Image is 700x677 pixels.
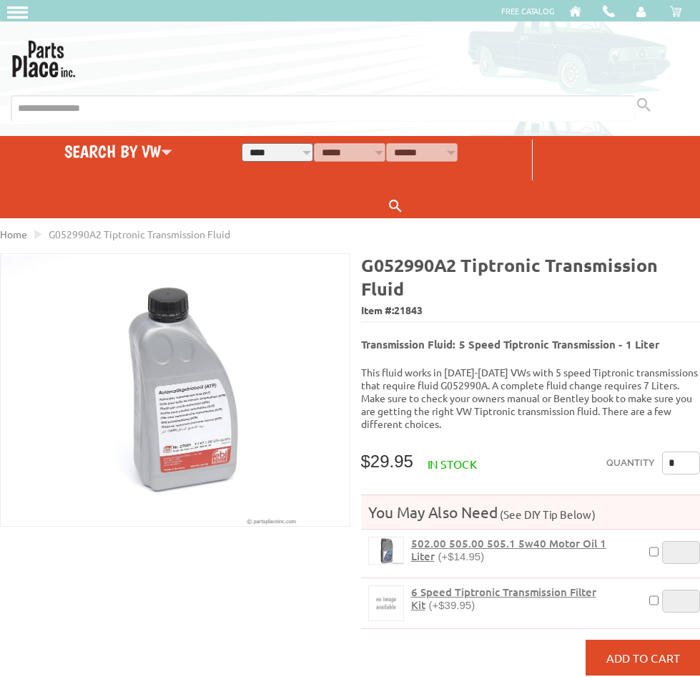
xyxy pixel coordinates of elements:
span: G052990A2 Tiptronic Transmission Fluid [49,228,230,240]
a: 502.00 505.00 505.1 5w40 Motor Oil 1 Liter [368,537,404,565]
span: $29.95 [361,452,413,471]
label: Quantity [606,452,655,474]
span: Add to Cart [606,651,680,665]
button: Keyword Search [385,195,406,218]
h4: Search by VW [3,141,233,162]
span: (+$14.95) [438,550,485,562]
button: Add to Cart [586,640,700,676]
span: 21843 [394,303,423,316]
span: 6 Speed Tiptronic Transmission Filter Kit [411,585,596,612]
span: (See DIY Tip Below) [498,507,596,521]
img: 6 Speed Tiptronic Transmission Filter Kit [369,586,403,620]
b: Transmission Fluid: 5 Speed Tiptronic Transmission - 1 Liter [361,337,659,351]
span: 502.00 505.00 505.1 5w40 Motor Oil 1 Liter [411,536,606,563]
img: Parts Place Inc! [11,36,77,77]
a: 6 Speed Tiptronic Transmission Filter Kit(+$39.95) [411,585,640,612]
img: G052990A2 Tiptronic Transmission Fluid [1,254,350,526]
b: G052990A2 Tiptronic Transmission Fluid [361,253,658,300]
span: In stock [428,457,477,471]
img: 502.00 505.00 505.1 5w40 Motor Oil 1 Liter [369,537,403,564]
a: 502.00 505.00 505.1 5w40 Motor Oil 1 Liter(+$14.95) [411,537,640,563]
a: 6 Speed Tiptronic Transmission Filter Kit [368,585,404,621]
span: (+$39.95) [429,599,475,611]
